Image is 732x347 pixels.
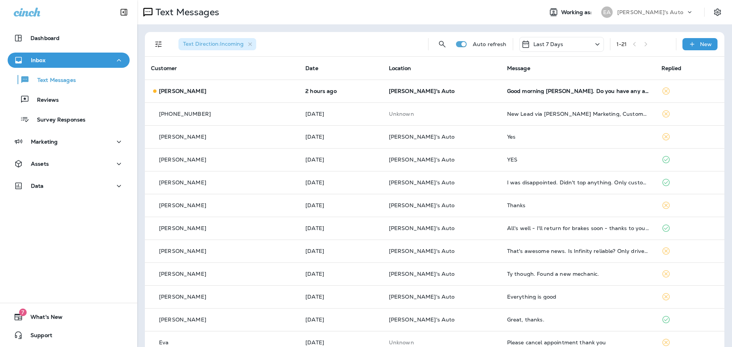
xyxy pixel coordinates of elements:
p: Aug 22, 2025 11:23 AM [305,294,377,300]
p: Aug 26, 2025 11:14 AM [305,88,377,94]
p: Text Messages [152,6,219,18]
p: This customer does not have a last location and the phone number they messaged is not assigned to... [389,339,495,345]
button: Settings [711,5,724,19]
div: Yes [507,134,649,140]
span: [PERSON_NAME]'s Auto [389,179,455,186]
button: Data [8,178,130,193]
div: New Lead via Merrick Marketing, Customer Name: Patricia B., Contact info: 9414052618, Job Info: I... [507,111,649,117]
p: [PERSON_NAME] [159,225,206,231]
button: Support [8,328,130,343]
p: [PERSON_NAME] [159,179,206,185]
span: [PERSON_NAME]'s Auto [389,225,455,232]
p: Inbox [31,57,45,63]
p: Text Messages [30,77,76,84]
span: [PERSON_NAME]'s Auto [389,248,455,254]
p: [PERSON_NAME] [159,134,206,140]
div: Ty though. Found a new mechanic. [507,271,649,277]
p: Dashboard [30,35,59,41]
p: Assets [31,161,49,167]
div: 1 - 21 [616,41,627,47]
span: Working as: [561,9,594,16]
button: Search Messages [435,37,450,52]
span: [PERSON_NAME]'s Auto [389,202,455,209]
div: Please cancel appointment thank you [507,339,649,345]
button: Collapse Sidebar [113,5,135,20]
p: [PERSON_NAME] [159,88,206,94]
span: 7 [19,309,27,316]
p: [PERSON_NAME] [159,157,206,163]
button: 7What's New [8,309,130,325]
span: Support [23,332,52,341]
p: Aug 22, 2025 12:18 PM [305,248,377,254]
div: I was disappointed. Didn't top anything. Only customer, took an hour. I even gave that guy $10 an... [507,179,649,185]
p: Aug 22, 2025 11:24 AM [305,271,377,277]
div: Everything is good [507,294,649,300]
button: Assets [8,156,130,171]
p: Aug 22, 2025 04:00 PM [305,179,377,185]
p: [PERSON_NAME] [159,317,206,323]
p: [PERSON_NAME] [159,294,206,300]
span: [PERSON_NAME]'s Auto [389,293,455,300]
p: New [700,41,712,47]
p: [PERSON_NAME] [159,248,206,254]
p: [PERSON_NAME] [159,271,206,277]
div: EA [601,6,613,18]
span: What's New [23,314,63,323]
p: [PERSON_NAME]'s Auto [617,9,683,15]
div: That's awesome news. Is Infinity reliable? Only drive max 20 miles . How best to sell Jag? I've k... [507,248,649,254]
button: Text Messages [8,72,130,88]
span: Text Direction : Incoming [183,40,244,47]
div: Thanks [507,202,649,208]
button: Dashboard [8,30,130,46]
p: Aug 24, 2025 11:18 AM [305,157,377,163]
span: [PERSON_NAME]'s Auto [389,133,455,140]
button: Reviews [8,91,130,107]
p: This customer does not have a last location and the phone number they messaged is not assigned to... [389,111,495,117]
span: [PERSON_NAME]'s Auto [389,316,455,323]
p: Aug 25, 2025 11:10 AM [305,111,377,117]
div: Text Direction:Incoming [178,38,256,50]
span: Replied [661,65,681,72]
span: Customer [151,65,177,72]
div: YES [507,157,649,163]
p: Auto refresh [473,41,507,47]
p: Aug 22, 2025 02:22 PM [305,202,377,208]
div: All's well - I'll return for brakes soon - thanks to you and your excellent staff! [507,225,649,231]
span: Date [305,65,318,72]
button: Survey Responses [8,111,130,127]
p: Aug 21, 2025 03:19 PM [305,339,377,345]
p: Last 7 Days [533,41,563,47]
p: Marketing [31,139,58,145]
span: Message [507,65,530,72]
div: Great, thanks. [507,317,649,323]
p: Eva [159,339,169,345]
span: [PERSON_NAME]'s Auto [389,270,455,277]
p: Data [31,183,44,189]
button: Filters [151,37,166,52]
p: Aug 22, 2025 02:21 PM [305,225,377,231]
span: [PERSON_NAME]'s Auto [389,156,455,163]
p: [PERSON_NAME] [159,202,206,208]
p: Aug 24, 2025 11:18 AM [305,134,377,140]
p: Survey Responses [29,117,85,124]
span: [PERSON_NAME]'s Auto [389,88,455,94]
div: Good morning Evan. Do you have any availability for an oil change this Friday? Finally need one o... [507,88,649,94]
p: [PHONE_NUMBER] [159,111,211,117]
button: Marketing [8,134,130,149]
span: Location [389,65,411,72]
button: Inbox [8,53,130,68]
p: Aug 22, 2025 11:23 AM [305,317,377,323]
p: Reviews [29,97,59,104]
